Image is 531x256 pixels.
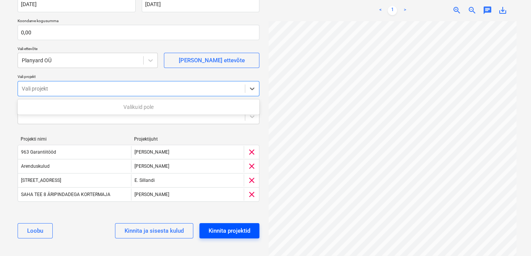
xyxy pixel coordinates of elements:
[18,223,53,238] button: Loobu
[247,176,256,185] span: clear
[125,226,184,236] div: Kinnita ja sisesta kulud
[179,55,245,65] div: [PERSON_NAME] ettevõte
[468,6,477,15] span: zoom_out
[131,146,244,158] div: [PERSON_NAME]
[27,226,43,236] div: Loobu
[131,188,244,201] div: [PERSON_NAME]
[498,6,507,15] span: save_alt
[18,46,158,53] p: Vali ettevõte
[452,6,461,15] span: zoom_in
[21,164,50,169] div: Arenduskulud
[21,149,56,155] div: 963 Garantiitööd
[247,162,256,171] span: clear
[209,226,250,236] div: Kinnita projektid
[247,147,256,157] span: clear
[21,136,128,142] div: Projekti nimi
[18,74,259,81] p: Vali projekt
[483,6,492,15] span: chat
[376,6,385,15] a: Previous page
[21,192,110,197] div: SAHA TEE 8 ÄRIPINDADEGA KORTERMAJA
[18,25,259,40] input: Koondarve kogusumma
[131,160,244,172] div: [PERSON_NAME]
[164,53,259,68] button: [PERSON_NAME] ettevõte
[18,18,259,25] p: Koondarve kogusumma
[388,6,397,15] a: Page 1 is your current page
[247,190,256,199] span: clear
[21,178,61,183] div: [STREET_ADDRESS]
[199,223,259,238] button: Kinnita projektid
[115,223,193,238] button: Kinnita ja sisesta kulud
[18,101,259,113] div: Valikuid pole
[131,174,244,186] div: E. Sillandi
[400,6,409,15] a: Next page
[134,136,241,142] div: Projektijuht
